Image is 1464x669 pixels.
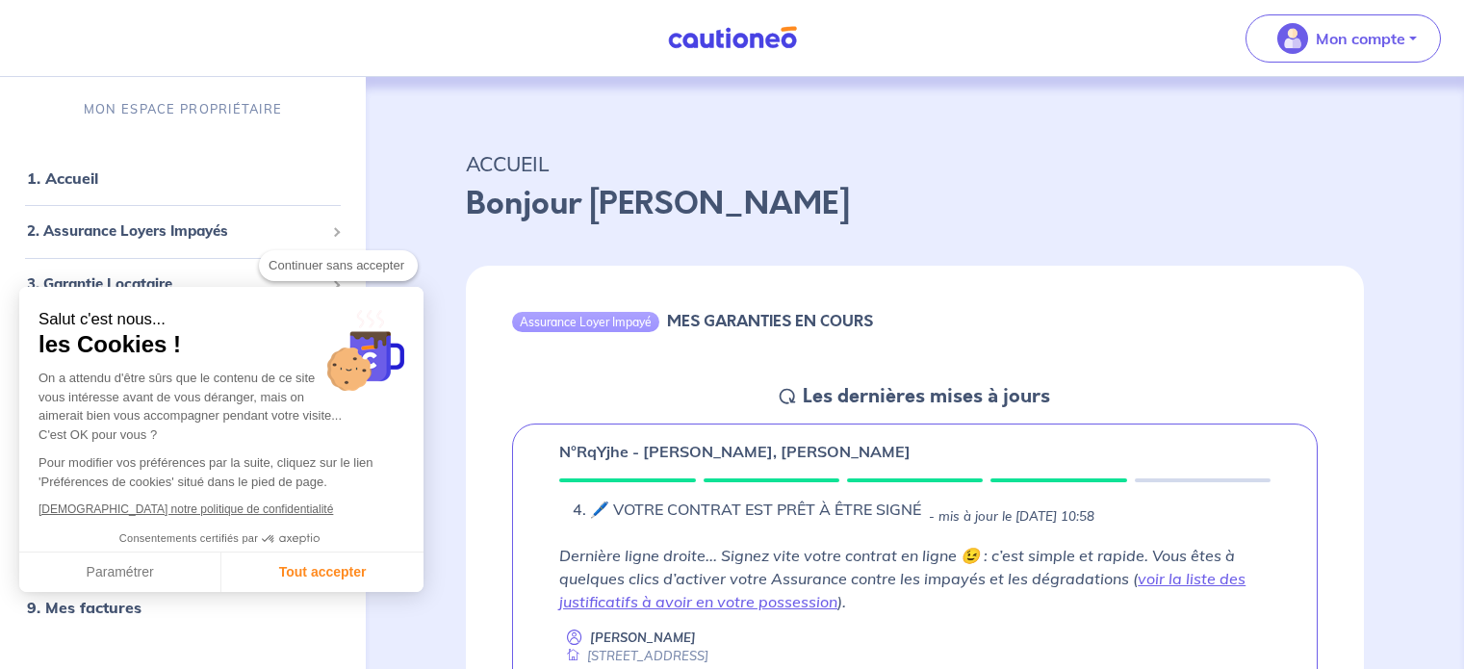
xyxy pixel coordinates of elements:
a: [DEMOGRAPHIC_DATA] notre politique de confidentialité [39,502,333,516]
p: n°RqYjhe - [PERSON_NAME], [PERSON_NAME] [559,440,911,463]
li: 🖊️ VOTRE CONTRAT EST PRÊT À ÊTRE SIGNÉ [590,498,921,521]
div: 7. Contact [8,480,358,519]
span: les Cookies ! [39,330,404,359]
p: - mis à jour le [DATE] 10:58 [929,507,1094,527]
button: Paramétrer [19,553,221,593]
div: Assurance Loyer Impayé [512,312,659,331]
div: 6.NOUVEAUParrainage [8,425,358,464]
div: 1. Accueil [8,159,358,197]
div: 2. Assurance Loyers Impayés [8,213,358,250]
span: 2. Assurance Loyers Impayés [27,220,324,243]
p: Dernière ligne droite... Signez vite votre contrat en ligne 😉 : c’est simple et rapide. Vous êtes... [559,544,1271,613]
p: Pour modifier vos préférences par la suite, cliquez sur le lien 'Préférences de cookies' situé da... [39,453,404,491]
h6: MES GARANTIES EN COURS [667,312,873,330]
p: MON ESPACE PROPRIÉTAIRE [84,100,282,118]
div: 8. Mes informations [8,534,358,573]
div: 4. Publier mes annonces [8,318,358,356]
div: 9. Mes factures [8,588,358,627]
div: 5.NOUVEAUMes bons plans [8,372,358,410]
button: Continuer sans accepter [259,250,418,281]
div: 3. Garantie Locataire [8,266,358,303]
div: [STREET_ADDRESS] [559,647,708,665]
img: Cautioneo [660,26,805,50]
p: Bonjour [PERSON_NAME] [466,181,1364,227]
button: illu_account_valid_menu.svgMon compte [1246,14,1441,63]
a: voir la liste des justificatifs à avoir en votre possession [559,569,1246,611]
img: illu_account_valid_menu.svg [1277,23,1308,54]
a: 1. Accueil [27,168,98,188]
svg: Axeptio [262,510,320,568]
span: Consentements certifiés par [119,533,258,544]
button: Tout accepter [221,553,424,593]
div: On a attendu d'être sûrs que le contenu de ce site vous intéresse avant de vous déranger, mais on... [39,369,404,444]
span: Continuer sans accepter [269,256,408,275]
h5: Les dernières mises à jours [803,385,1050,408]
p: ACCUEIL [466,146,1364,181]
a: 9. Mes factures [27,598,141,617]
div: state: CONTRACT-IN-PREPARATION, Context: MORE-THAN-6-MONTHS,NO-CERTIFICATE,COLOCATION,LESSOR-DOCU... [559,498,1271,536]
span: 3. Garantie Locataire [27,273,324,296]
p: [PERSON_NAME] [590,629,696,647]
small: Salut c'est nous... [39,310,404,330]
button: Consentements certifiés par [110,527,333,552]
p: Mon compte [1316,27,1405,50]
